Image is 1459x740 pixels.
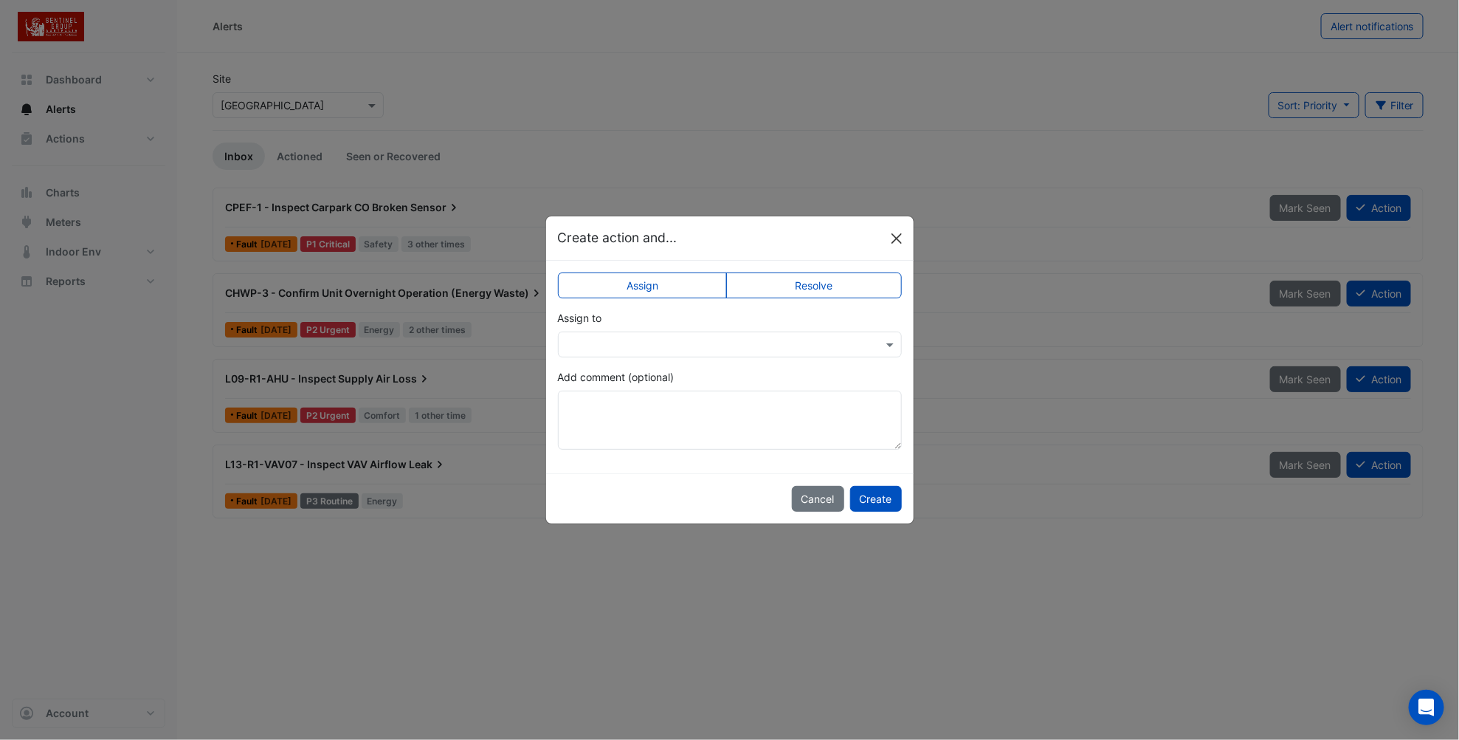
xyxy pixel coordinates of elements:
button: Create [850,486,902,512]
button: Cancel [792,486,844,512]
label: Resolve [726,273,902,298]
div: Open Intercom Messenger [1409,690,1444,725]
button: Close [886,227,908,250]
label: Assign [558,273,728,298]
label: Add comment (optional) [558,369,675,385]
h5: Create action and... [558,228,677,247]
label: Assign to [558,310,602,326]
